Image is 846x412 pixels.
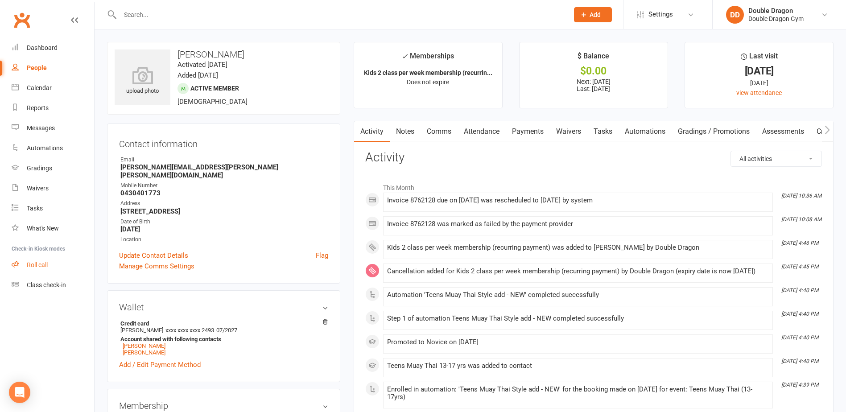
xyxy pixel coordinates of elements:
[781,334,818,341] i: [DATE] 4:40 PM
[528,66,660,76] div: $0.00
[693,78,825,88] div: [DATE]
[590,11,601,18] span: Add
[387,197,769,204] div: Invoice 8762128 due on [DATE] was rescheduled to [DATE] by system
[120,235,328,244] div: Location
[781,358,818,364] i: [DATE] 4:40 PM
[165,327,214,334] span: xxxx xxxx xxxx 2493
[12,275,94,295] a: Class kiosk mode
[27,124,55,132] div: Messages
[119,401,328,411] h3: Membership
[387,220,769,228] div: Invoice 8762128 was marked as failed by the payment provider
[115,49,333,59] h3: [PERSON_NAME]
[12,255,94,275] a: Roll call
[27,225,59,232] div: What's New
[120,225,328,233] strong: [DATE]
[781,193,821,199] i: [DATE] 10:36 AM
[458,121,506,142] a: Attendance
[672,121,756,142] a: Gradings / Promotions
[354,121,390,142] a: Activity
[574,7,612,22] button: Add
[120,207,328,215] strong: [STREET_ADDRESS]
[781,311,818,317] i: [DATE] 4:40 PM
[748,7,804,15] div: Double Dragon
[12,158,94,178] a: Gradings
[119,250,188,261] a: Update Contact Details
[12,98,94,118] a: Reports
[365,178,822,193] li: This Month
[27,44,58,51] div: Dashboard
[123,349,165,356] a: [PERSON_NAME]
[387,244,769,251] div: Kids 2 class per week membership (recurring payment) was added to [PERSON_NAME] by Double Dragon
[387,268,769,275] div: Cancellation added for Kids 2 class per week membership (recurring payment) by Double Dragon (exp...
[119,302,328,312] h3: Wallet
[120,218,328,226] div: Date of Birth
[119,359,201,370] a: Add / Edit Payment Method
[402,52,408,61] i: ✓
[578,50,609,66] div: $ Balance
[781,264,818,270] i: [DATE] 4:45 PM
[528,78,660,92] p: Next: [DATE] Last: [DATE]
[781,287,818,293] i: [DATE] 4:40 PM
[387,291,769,299] div: Automation 'Teens Muay Thai Style add - NEW' completed successfully
[550,121,587,142] a: Waivers
[120,181,328,190] div: Mobile Number
[407,78,449,86] span: Does not expire
[12,178,94,198] a: Waivers
[316,250,328,261] a: Flag
[177,61,227,69] time: Activated [DATE]
[120,336,324,342] strong: Account shared with following contacts
[115,66,170,96] div: upload photo
[27,144,63,152] div: Automations
[587,121,619,142] a: Tasks
[506,121,550,142] a: Payments
[120,189,328,197] strong: 0430401773
[12,118,94,138] a: Messages
[27,185,49,192] div: Waivers
[387,386,769,401] div: Enrolled in automation: 'Teens Muay Thai Style add - NEW' for the booking made on [DATE] for even...
[619,121,672,142] a: Automations
[756,121,810,142] a: Assessments
[27,64,47,71] div: People
[119,261,194,272] a: Manage Comms Settings
[11,9,33,31] a: Clubworx
[190,85,239,92] span: Active member
[12,78,94,98] a: Calendar
[781,216,821,222] i: [DATE] 10:08 AM
[741,50,778,66] div: Last visit
[390,121,421,142] a: Notes
[27,84,52,91] div: Calendar
[12,38,94,58] a: Dashboard
[119,319,328,357] li: [PERSON_NAME]
[648,4,673,25] span: Settings
[120,163,328,179] strong: [PERSON_NAME][EMAIL_ADDRESS][PERSON_NAME][PERSON_NAME][DOMAIN_NAME]
[12,218,94,239] a: What's New
[120,199,328,208] div: Address
[27,281,66,288] div: Class check-in
[387,315,769,322] div: Step 1 of automation Teens Muay Thai Style add - NEW completed successfully
[693,66,825,76] div: [DATE]
[27,165,52,172] div: Gradings
[387,338,769,346] div: Promoted to Novice on [DATE]
[27,205,43,212] div: Tasks
[27,104,49,111] div: Reports
[216,327,237,334] span: 07/2027
[9,382,30,403] div: Open Intercom Messenger
[177,98,248,106] span: [DEMOGRAPHIC_DATA]
[12,58,94,78] a: People
[387,362,769,370] div: Teens Muay Thai 13-17 yrs was added to contact
[726,6,744,24] div: DD
[119,136,328,149] h3: Contact information
[736,89,782,96] a: view attendance
[421,121,458,142] a: Comms
[365,151,822,165] h3: Activity
[117,8,562,21] input: Search...
[177,71,218,79] time: Added [DATE]
[120,156,328,164] div: Email
[781,382,818,388] i: [DATE] 4:39 PM
[27,261,48,268] div: Roll call
[402,50,454,67] div: Memberships
[364,69,492,76] strong: Kids 2 class per week membership (recurrin...
[781,240,818,246] i: [DATE] 4:46 PM
[120,320,324,327] strong: Credit card
[123,342,165,349] a: [PERSON_NAME]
